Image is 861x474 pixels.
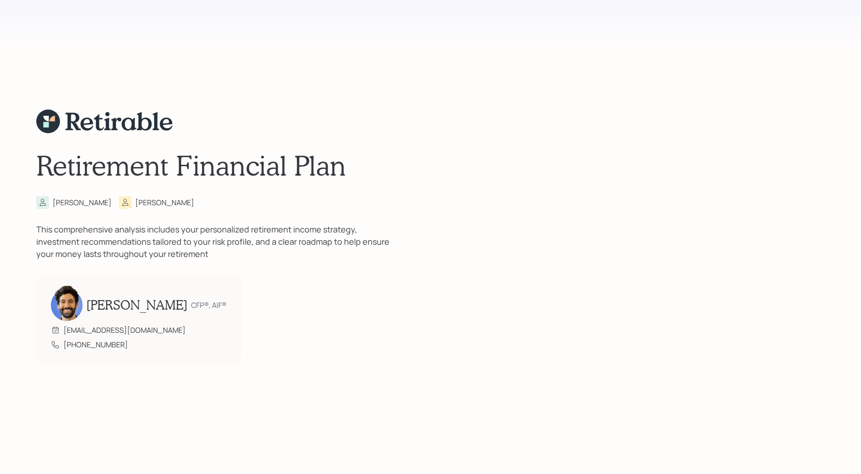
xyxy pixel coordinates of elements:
[135,197,194,208] div: [PERSON_NAME]
[53,197,112,208] div: [PERSON_NAME]
[36,223,399,260] div: This comprehensive analysis includes your personalized retirement income strategy, investment rec...
[64,325,186,336] div: [EMAIL_ADDRESS][DOMAIN_NAME]
[51,285,83,321] img: eric-schwartz-headshot.png
[36,149,825,182] h1: Retirement Financial Plan
[86,297,187,313] h2: [PERSON_NAME]
[64,339,128,350] div: [PHONE_NUMBER]
[191,300,226,311] div: CFP®, AIF®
